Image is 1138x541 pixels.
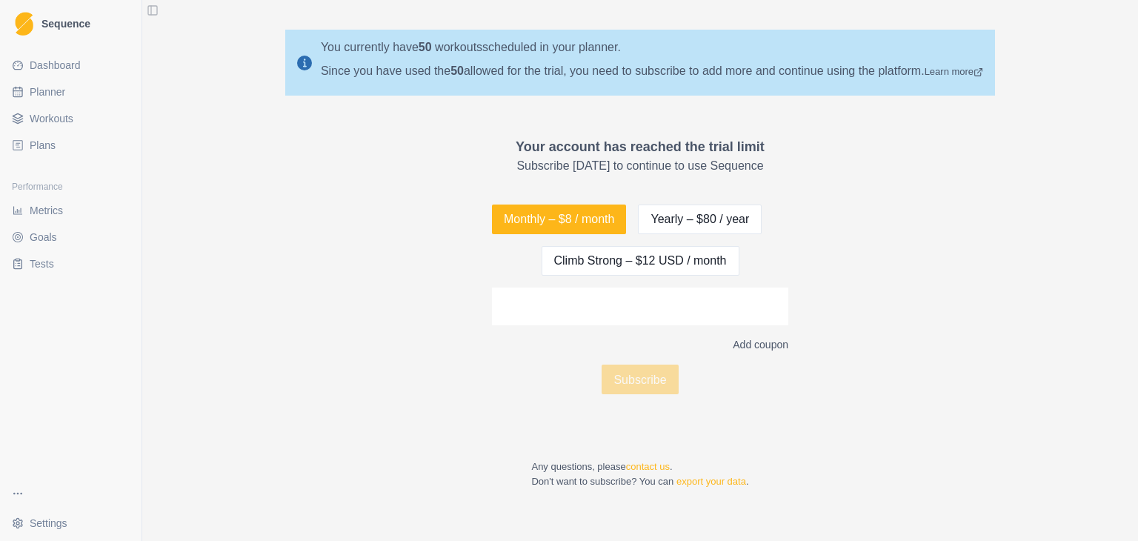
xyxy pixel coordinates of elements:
[30,138,56,153] span: Plans
[6,175,136,199] div: Performance
[492,205,626,234] button: Monthly – $8 / month
[15,12,33,36] img: Logo
[6,80,136,104] a: Planner
[30,111,73,126] span: Workouts
[6,53,136,77] a: Dashboard
[419,41,432,53] span: 50
[504,299,776,313] iframe: Secure card payment input frame
[6,133,136,157] a: Plans
[733,337,788,353] p: Add coupon
[321,62,983,81] div: Since you have used the allowed for the trial, you need to subscribe to add more and continue usi...
[925,66,983,77] a: Learn more
[638,205,762,234] button: Yearly – $80 / year
[531,474,748,489] p: Don't want to subscribe? You can .
[30,84,65,99] span: Planner
[30,203,63,218] span: Metrics
[542,246,739,276] button: Climb Strong – $12 USD / month
[676,476,746,487] a: export your data
[516,157,765,175] p: Subscribe [DATE] to continue to use Sequence
[531,459,748,474] p: Any questions, please .
[6,225,136,249] a: Goals
[602,365,678,394] button: Subscribe
[30,58,81,73] span: Dashboard
[321,39,621,56] p: You currently have workouts scheduled in your planner.
[41,19,90,29] span: Sequence
[450,64,464,77] span: 50
[6,511,136,535] button: Settings
[6,6,136,42] a: LogoSequence
[6,199,136,222] a: Metrics
[516,137,765,157] p: Your account has reached the trial limit
[626,461,670,472] a: contact us
[6,252,136,276] a: Tests
[30,256,54,271] span: Tests
[30,230,57,245] span: Goals
[6,107,136,130] a: Workouts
